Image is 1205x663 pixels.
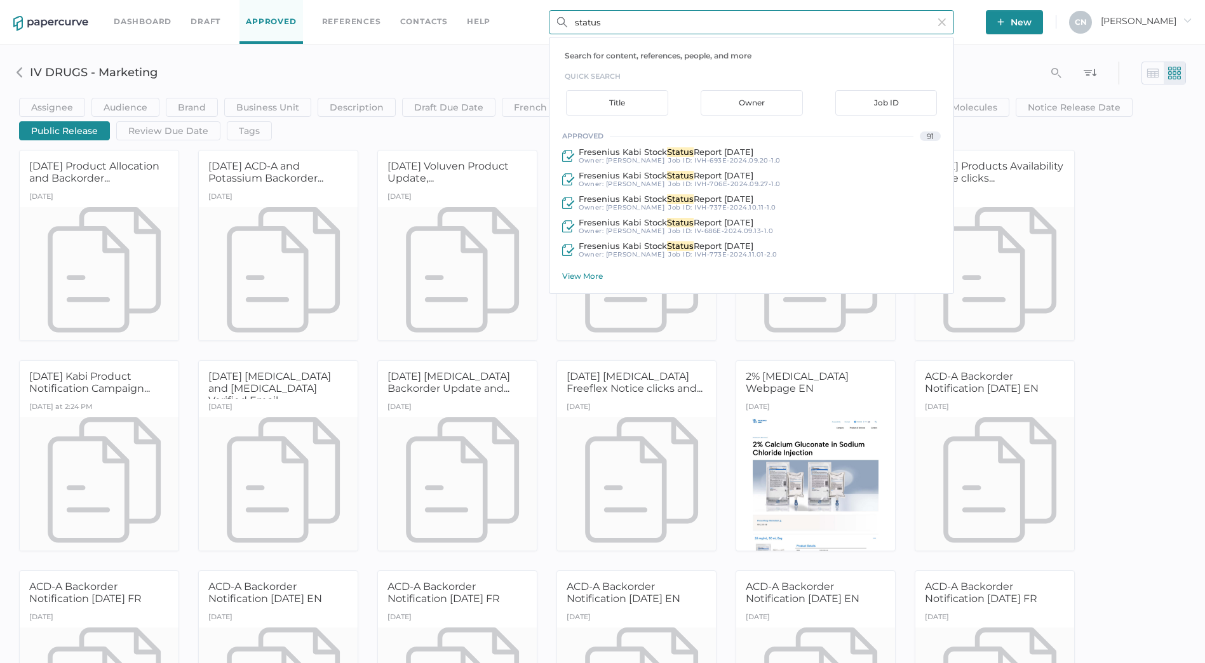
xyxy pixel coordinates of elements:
div: Job ID : [668,180,781,188]
span: Report [DATE] [694,194,753,204]
span: ACD-A Backorder Notification [DATE] FR [29,580,142,605]
button: New [986,10,1043,34]
div: [DATE] [387,609,412,627]
span: Report [DATE] [694,241,753,251]
i: arrow_right [1183,16,1192,25]
span: New [997,10,1032,34]
span: Status [667,147,694,157]
img: approved-icon.9c241b8e.svg [562,150,575,162]
a: Draft [191,15,220,29]
span: IVH-773E-2024.11.01-2.0 [694,250,778,258]
span: IVH-737E-2024.10.11-1.0 [694,203,776,211]
div: Job ID : [668,251,778,258]
div: [DATE] [208,189,232,207]
img: approved-icon.9c241b8e.svg [562,244,575,256]
h3: quick search [565,69,953,83]
span: [PERSON_NAME] [606,250,665,258]
span: ACD-A Backorder Notification [DATE] EN [208,580,322,605]
div: Title [566,90,668,116]
div: View More [562,271,953,281]
span: ACD-A Backorder Notification [DATE] EN [567,580,680,605]
span: Fresenius Kabi Stock [579,194,667,204]
a: References [322,15,381,29]
div: approved [562,131,603,141]
img: papercurve-logo-colour.7244d18c.svg [13,16,88,31]
span: [DATE] Product Allocation and Backorder... [29,160,159,184]
span: French Translation [514,98,600,116]
div: Owner: [579,227,664,235]
span: [DATE] Kabi Product Notification Campaign... [29,370,150,394]
a: Fresenius Kabi StockStatusReport [DATE] Owner: [PERSON_NAME] Job ID: IVH-773E-2024.11.01-2.0 [549,238,953,262]
span: ACD-A Backorder Notification [DATE] FR [925,580,1037,605]
span: 2% [MEDICAL_DATA] Webpage EN [746,370,849,394]
span: [DATE] [MEDICAL_DATA] Freeflex Notice clicks and... [567,370,703,394]
span: IV-686E-2024.09.13-1.0 [694,227,773,235]
span: Report [DATE] [694,217,753,227]
h3: IV DRUGS - Marketing [30,65,830,79]
button: Public Release [19,121,110,140]
a: Fresenius Kabi StockStatusReport [DATE] Owner: [PERSON_NAME] Job ID: IVH-737E-2024.10.11-1.0 [549,191,953,215]
a: Fresenius Kabi StockStatusReport [DATE] Owner: [PERSON_NAME] Job ID: IV-686E-2024.09.13-1.0 [549,215,953,238]
span: [PERSON_NAME] [606,227,665,235]
span: [DATE] Products Availability Notice clicks... [925,160,1063,184]
div: [DATE] [387,399,412,417]
span: IVH-706E-2024.09.27-1.0 [694,180,781,188]
span: Status [667,170,694,180]
div: [DATE] [208,609,232,627]
span: Draft Due Date [414,98,483,116]
span: [PERSON_NAME] [606,156,665,164]
span: Brand [178,98,206,116]
div: Owner [701,90,803,116]
div: [DATE] [925,609,949,627]
button: Molecules [939,98,1009,117]
img: cross-light-grey.10ea7ca4.svg [938,18,946,26]
div: 91 [920,131,941,141]
a: Fresenius Kabi StockStatusReport [DATE] Owner: [PERSON_NAME] Job ID: IVH-706E-2024.09.27-1.0 [549,168,953,191]
a: Dashboard [114,15,172,29]
div: Job ID : [668,204,776,211]
img: plus-white.e19ec114.svg [997,18,1004,25]
span: ACD-A Backorder Notification [DATE] FR [387,580,500,605]
div: Owner: [579,157,664,164]
span: Tags [239,122,260,140]
div: Owner: [579,180,664,188]
span: [DATE] [MEDICAL_DATA] Backorder Update and... [387,370,510,394]
span: Review Due Date [128,122,208,140]
span: Status [667,194,694,204]
span: Fresenius Kabi Stock [579,147,667,157]
span: Public Release [31,122,98,140]
a: Contacts [400,15,448,29]
div: Owner: [579,204,664,211]
p: Search for content, references, people, and more [565,50,953,62]
button: Audience [91,98,159,117]
img: table-view.2010dd40.svg [1147,67,1159,79]
span: Status [667,217,694,227]
span: Report [DATE] [694,170,753,180]
i: search_left [1051,68,1061,78]
button: Tags [227,121,272,140]
span: Audience [104,98,147,116]
span: [DATE] Voluven Product Update,... [387,160,509,184]
div: [DATE] [746,399,770,417]
span: [DATE] ACD-A and Potassium Backorder... [208,160,323,184]
span: Fresenius Kabi Stock [579,217,667,227]
div: [DATE] [567,399,591,417]
button: Assignee [19,98,85,117]
div: [DATE] [29,609,53,627]
span: Report [DATE] [694,147,753,157]
div: Job ID : [668,227,773,235]
span: [PERSON_NAME] [606,180,665,188]
div: [DATE] at 2:24 PM [29,399,93,417]
div: [DATE] [925,399,949,417]
img: approved-icon.9c241b8e.svg [562,220,575,232]
div: [DATE] [29,189,53,207]
button: Notice Release Date [1016,98,1133,117]
div: Owner: [579,251,664,258]
span: [PERSON_NAME] [606,203,665,211]
button: Draft Due Date [402,98,495,117]
span: IVH-693E-2024.09.20-1.0 [694,156,781,164]
img: approved-icon.9c241b8e.svg [562,197,575,209]
img: sort_icon [1084,66,1096,79]
button: Review Due Date [116,121,220,140]
span: [DATE] [MEDICAL_DATA] and [MEDICAL_DATA] Verified Email... [208,370,331,406]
